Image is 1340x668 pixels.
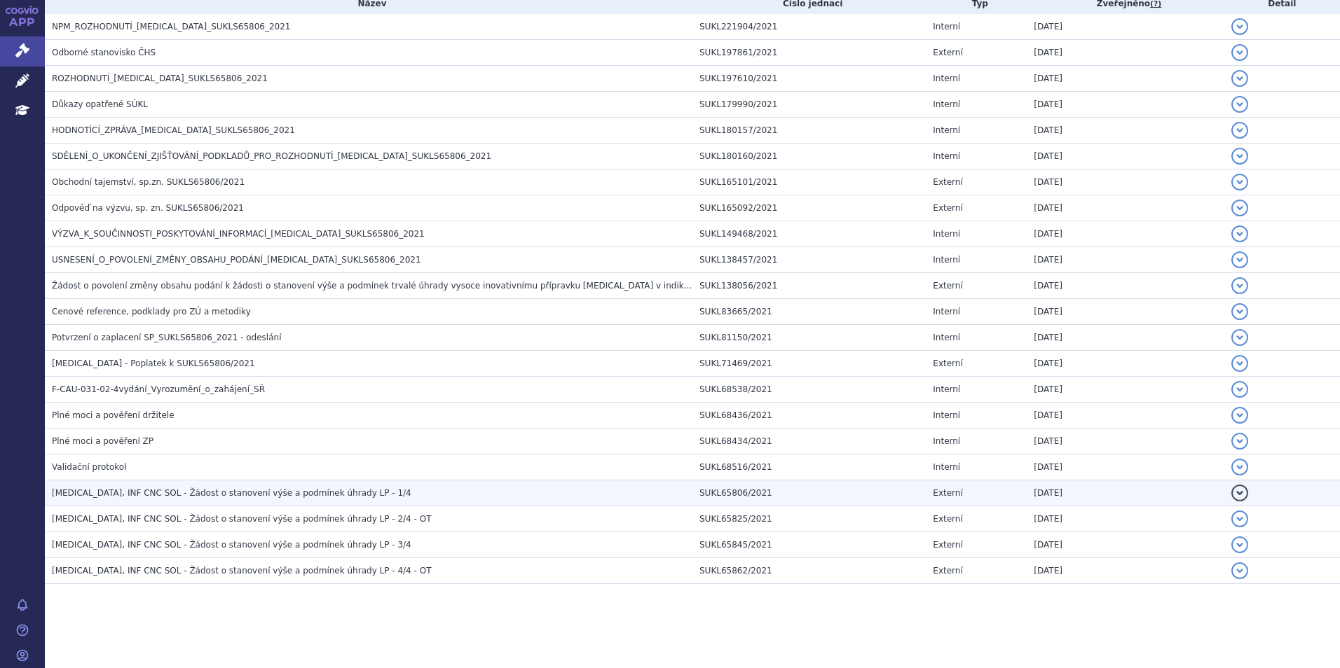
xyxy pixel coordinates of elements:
[692,169,926,195] td: SUKL165101/2021
[52,125,295,135] span: HODNOTÍCÍ_ZPRÁVA_OPDIVO_SUKLS65806_2021
[1231,459,1248,475] button: detail
[933,177,962,187] span: Externí
[1231,510,1248,527] button: detail
[1027,195,1224,221] td: [DATE]
[692,325,926,351] td: SUKL81150/2021
[1027,429,1224,454] td: [DATE]
[1027,377,1224,403] td: [DATE]
[1027,40,1224,66] td: [DATE]
[692,273,926,299] td: SUKL138056/2021
[1231,407,1248,424] button: detail
[692,247,926,273] td: SUKL138457/2021
[692,454,926,480] td: SUKL68516/2021
[1027,247,1224,273] td: [DATE]
[1027,144,1224,169] td: [DATE]
[692,221,926,247] td: SUKL149468/2021
[1231,303,1248,320] button: detail
[1231,381,1248,398] button: detail
[933,384,960,394] span: Interní
[52,333,282,342] span: Potvrzení o zaplacení SP_SUKLS65806_2021 - odeslání
[933,48,962,57] span: Externí
[1231,122,1248,139] button: detail
[1231,174,1248,190] button: detail
[933,566,962,576] span: Externí
[692,558,926,584] td: SUKL65862/2021
[1027,118,1224,144] td: [DATE]
[933,151,960,161] span: Interní
[1027,221,1224,247] td: [DATE]
[692,532,926,558] td: SUKL65845/2021
[1231,200,1248,216] button: detail
[692,66,926,92] td: SUKL197610/2021
[692,195,926,221] td: SUKL165092/2021
[1027,325,1224,351] td: [DATE]
[1027,66,1224,92] td: [DATE]
[52,151,491,161] span: SDĚLENÍ_O_UKONČENÍ_ZJIŠŤOVÁNÍ_PODKLADŮ_PRO_ROZHODNUTÍ_OPDIVO_SUKLS65806_2021
[1231,70,1248,87] button: detail
[933,514,962,524] span: Externí
[692,40,926,66] td: SUKL197861/2021
[692,429,926,454] td: SUKL68434/2021
[1231,148,1248,165] button: detail
[1027,169,1224,195] td: [DATE]
[933,307,960,316] span: Interní
[1027,532,1224,558] td: [DATE]
[1027,273,1224,299] td: [DATE]
[692,506,926,532] td: SUKL65825/2021
[933,281,962,291] span: Externí
[1027,299,1224,325] td: [DATE]
[1231,433,1248,450] button: detail
[52,566,431,576] span: OPDIVO, INF CNC SOL - Žádost o stanovení výše a podmínek úhrady LP - 4/4 - OT
[52,281,869,291] span: Žádost o povolení změny obsahu podání k žádosti o stanovení výše a podmínek trvalé úhrady vysoce ...
[52,540,411,550] span: OPDIVO, INF CNC SOL - Žádost o stanovení výše a podmínek úhrady LP - 3/4
[1027,480,1224,506] td: [DATE]
[933,359,962,368] span: Externí
[1231,562,1248,579] button: detail
[692,377,926,403] td: SUKL68538/2021
[1231,277,1248,294] button: detail
[1231,355,1248,372] button: detail
[692,118,926,144] td: SUKL180157/2021
[692,403,926,429] td: SUKL68436/2021
[1231,251,1248,268] button: detail
[692,92,926,118] td: SUKL179990/2021
[933,203,962,213] span: Externí
[1231,44,1248,61] button: detail
[52,74,268,83] span: ROZHODNUTÍ_OPDIVO_SUKLS65806_2021
[692,480,926,506] td: SUKL65806/2021
[52,436,153,446] span: Plné moci a pověření ZP
[933,333,960,342] span: Interní
[933,410,960,420] span: Interní
[52,203,244,213] span: Odpověď na výzvu, sp. zn. SUKLS65806/2021
[933,125,960,135] span: Interní
[692,144,926,169] td: SUKL180160/2021
[933,488,962,498] span: Externí
[52,307,251,316] span: Cenové reference, podklady pro ZÚ a metodiky
[692,351,926,377] td: SUKL71469/2021
[1027,454,1224,480] td: [DATE]
[1231,96,1248,113] button: detail
[1231,536,1248,553] button: detail
[933,462,960,472] span: Interní
[1027,506,1224,532] td: [DATE]
[933,436,960,446] span: Interní
[1027,558,1224,584] td: [DATE]
[933,229,960,239] span: Interní
[1027,92,1224,118] td: [DATE]
[52,99,148,109] span: Důkazy opatřené SÚKL
[692,299,926,325] td: SUKL83665/2021
[1231,485,1248,501] button: detail
[933,99,960,109] span: Interní
[52,514,431,524] span: OPDIVO, INF CNC SOL - Žádost o stanovení výše a podmínek úhrady LP - 2/4 - OT
[52,462,127,472] span: Validační protokol
[52,48,156,57] span: Odborné stanovisko ČHS
[52,488,411,498] span: OPDIVO, INF CNC SOL - Žádost o stanovení výše a podmínek úhrady LP - 1/4
[52,359,255,368] span: Opdivo - Poplatek k SUKLS65806/2021
[933,74,960,83] span: Interní
[692,14,926,40] td: SUKL221904/2021
[1231,225,1248,242] button: detail
[1231,18,1248,35] button: detail
[933,540,962,550] span: Externí
[1027,351,1224,377] td: [DATE]
[1231,329,1248,346] button: detail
